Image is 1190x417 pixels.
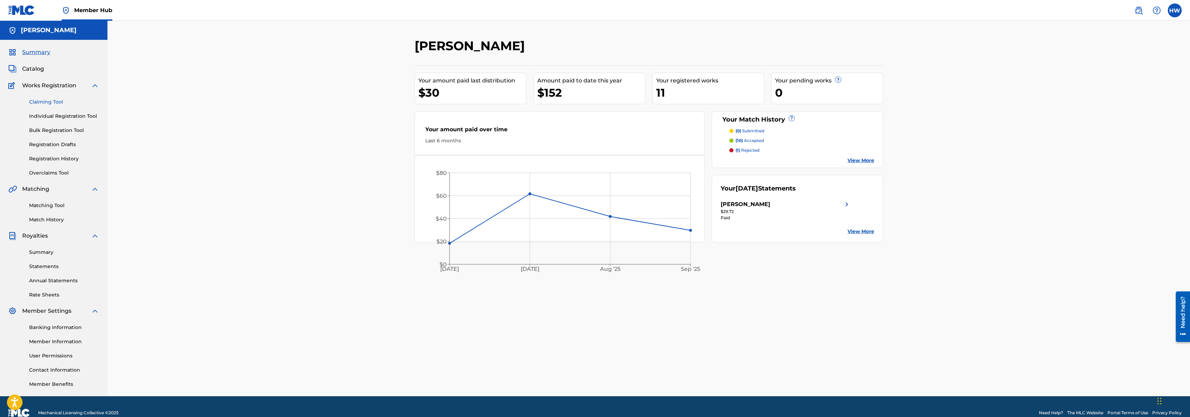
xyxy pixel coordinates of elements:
[1067,410,1103,416] a: The MLC Website
[91,232,99,240] img: expand
[415,38,528,54] h2: [PERSON_NAME]
[91,185,99,193] img: expand
[29,113,99,120] a: Individual Registration Tool
[1150,3,1164,17] div: Help
[8,48,17,56] img: Summary
[29,155,99,162] a: Registration History
[775,85,883,100] div: 0
[29,324,99,331] a: Banking Information
[91,307,99,315] img: expand
[681,266,700,273] tspan: Sep '25
[29,291,99,299] a: Rate Sheets
[1153,6,1161,15] img: help
[1155,384,1190,417] iframe: Chat Widget
[22,81,76,90] span: Works Registration
[8,65,17,73] img: Catalog
[29,366,99,374] a: Contact Information
[736,185,758,192] span: [DATE]
[843,200,851,208] img: right chevron icon
[656,77,764,85] div: Your registered works
[1157,391,1162,411] div: Drag
[656,85,764,100] div: 11
[848,228,874,235] a: View More
[436,238,447,245] tspan: $20
[29,277,99,284] a: Annual Statements
[537,85,645,100] div: $152
[835,77,841,82] span: ?
[38,410,119,416] span: Mechanical Licensing Collective © 2025
[22,185,49,193] span: Matching
[775,77,883,85] div: Your pending works
[8,26,17,35] img: Accounts
[29,202,99,209] a: Matching Tool
[436,170,447,176] tspan: $80
[736,147,759,153] p: rejected
[418,85,526,100] div: $30
[8,232,17,240] img: Royalties
[425,137,694,144] div: Last 6 months
[721,200,770,208] div: [PERSON_NAME]
[1039,410,1063,416] a: Need Help?
[848,157,874,164] a: View More
[22,232,48,240] span: Royalties
[736,128,741,133] span: (0)
[8,65,44,73] a: CatalogCatalog
[29,338,99,345] a: Member Information
[440,261,447,268] tspan: $0
[721,115,874,124] div: Your Match History
[425,125,694,137] div: Your amount paid over time
[22,48,50,56] span: Summary
[29,249,99,256] a: Summary
[22,65,44,73] span: Catalog
[29,127,99,134] a: Bulk Registration Tool
[8,48,50,56] a: SummarySummary
[440,266,459,273] tspan: [DATE]
[1171,289,1190,345] iframe: Resource Center
[521,266,539,273] tspan: [DATE]
[29,98,99,106] a: Claiming Tool
[8,81,17,90] img: Works Registration
[789,115,794,121] span: ?
[21,26,77,34] h5: Harrison Witcher
[729,147,874,153] a: (1) rejected
[721,208,851,215] div: $29.72
[8,185,17,193] img: Matching
[736,148,740,153] span: (1)
[29,141,99,148] a: Registration Drafts
[29,352,99,360] a: User Permissions
[1152,410,1182,416] a: Privacy Policy
[600,266,620,273] tspan: Aug '25
[29,381,99,388] a: Member Benefits
[721,184,796,193] div: Your Statements
[721,200,851,221] a: [PERSON_NAME]right chevron icon$29.72Paid
[91,81,99,90] img: expand
[436,215,447,222] tspan: $40
[436,193,447,199] tspan: $60
[8,409,30,417] img: logo
[729,137,874,144] a: (10) accepted
[29,216,99,223] a: Match History
[62,6,70,15] img: Top Rightsholder
[74,6,112,14] span: Member Hub
[418,77,526,85] div: Your amount paid last distribution
[29,263,99,270] a: Statements
[1135,6,1143,15] img: search
[22,307,71,315] span: Member Settings
[736,138,743,143] span: (10)
[721,215,851,221] div: Paid
[8,307,17,315] img: Member Settings
[736,137,764,144] p: accepted
[8,5,35,15] img: MLC Logo
[537,77,645,85] div: Amount paid to date this year
[729,128,874,134] a: (0) submitted
[1132,3,1146,17] a: Public Search
[29,169,99,177] a: Overclaims Tool
[1168,3,1182,17] div: User Menu
[1108,410,1148,416] a: Portal Terms of Use
[736,128,764,134] p: submitted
